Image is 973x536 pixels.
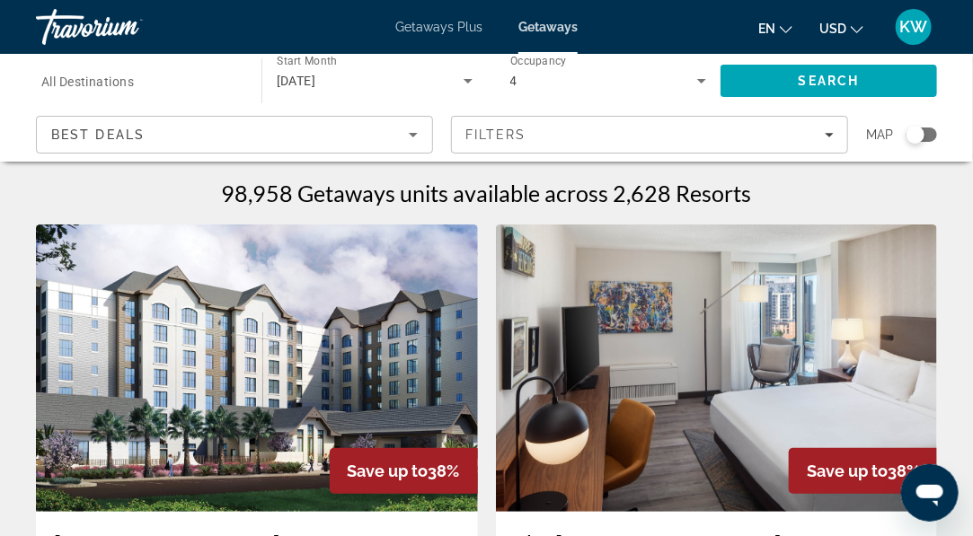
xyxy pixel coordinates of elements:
[465,127,526,142] span: Filters
[721,65,937,97] button: Search
[277,74,316,88] span: [DATE]
[799,74,860,88] span: Search
[758,22,775,36] span: en
[518,20,578,34] a: Getaways
[866,122,893,147] span: Map
[51,124,418,145] mat-select: Sort by
[901,464,959,522] iframe: Button to launch messaging window
[222,180,752,206] h1: 98,958 Getaways units available across 2,628 Resorts
[36,224,478,512] img: Residence Inn Jacksonville East - Mayo Clinic/Beach Area - 5 Nights
[496,224,938,512] img: The Bethesdan Hotel, Tapestry Collection by Hilton
[819,15,863,41] button: Change currency
[36,4,216,50] a: Travorium
[41,71,238,92] input: Select destination
[451,116,848,154] button: Filters
[890,8,937,46] button: User Menu
[900,18,928,36] span: KW
[789,448,937,494] div: 38%
[277,56,337,68] span: Start Month
[41,75,134,89] span: All Destinations
[510,56,567,68] span: Occupancy
[807,461,888,480] span: Save up to
[758,15,792,41] button: Change language
[51,127,145,142] span: Best Deals
[348,461,429,480] span: Save up to
[819,22,846,36] span: USD
[395,20,482,34] a: Getaways Plus
[510,74,517,88] span: 4
[330,448,478,494] div: 38%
